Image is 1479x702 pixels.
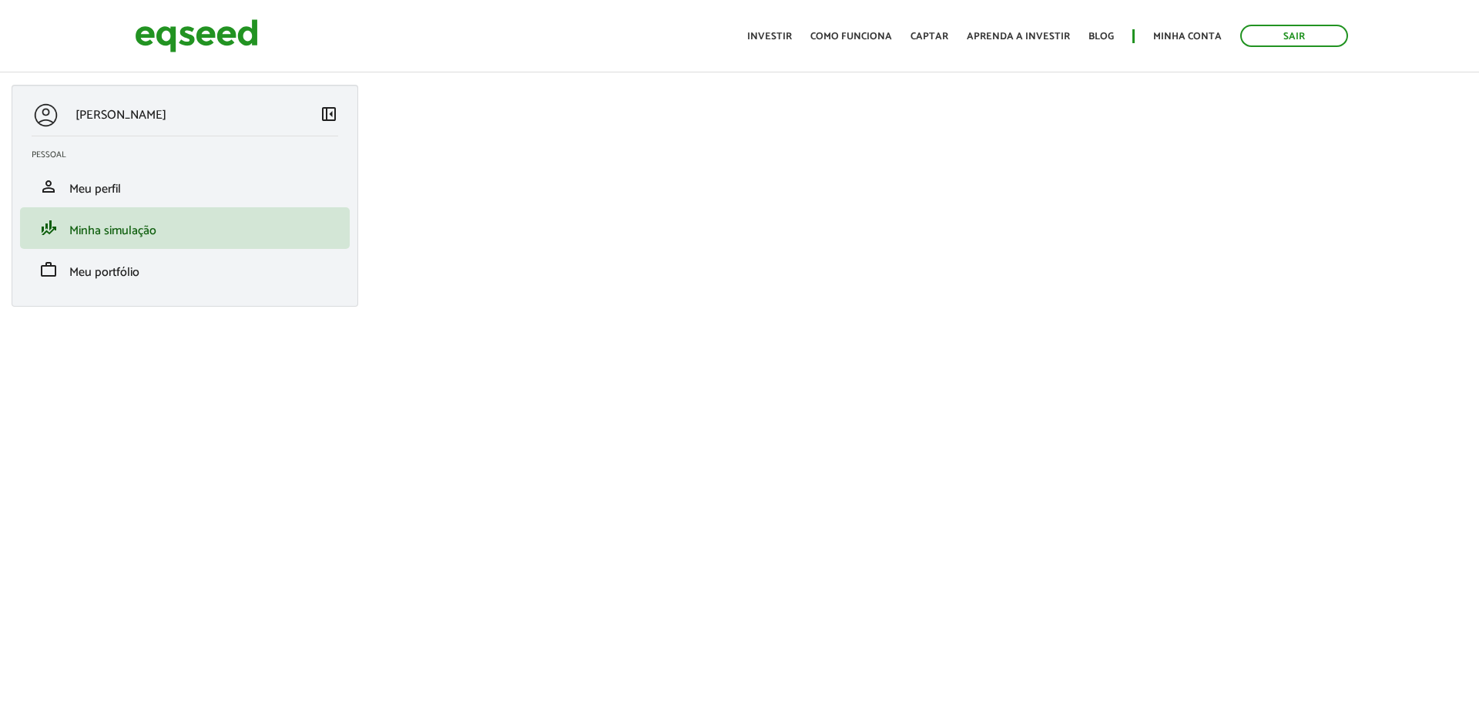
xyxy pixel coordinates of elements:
img: EqSeed [135,15,258,56]
a: Sair [1240,25,1348,47]
a: Minha conta [1153,32,1222,42]
a: Captar [911,32,948,42]
a: Como funciona [810,32,892,42]
span: Meu perfil [69,179,121,200]
p: [PERSON_NAME] [75,108,166,123]
h2: Pessoal [32,150,350,160]
li: Minha simulação [20,207,350,249]
span: finance_mode [39,219,58,237]
a: Colapsar menu [320,105,338,126]
span: work [39,260,58,279]
a: workMeu portfólio [32,260,338,279]
span: left_panel_close [320,105,338,123]
a: Aprenda a investir [967,32,1070,42]
span: Meu portfólio [69,262,139,283]
li: Meu portfólio [20,249,350,291]
span: Minha simulação [69,220,156,241]
a: personMeu perfil [32,177,338,196]
span: person [39,177,58,196]
a: Blog [1088,32,1114,42]
a: finance_modeMinha simulação [32,219,338,237]
a: Investir [747,32,792,42]
li: Meu perfil [20,166,350,207]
